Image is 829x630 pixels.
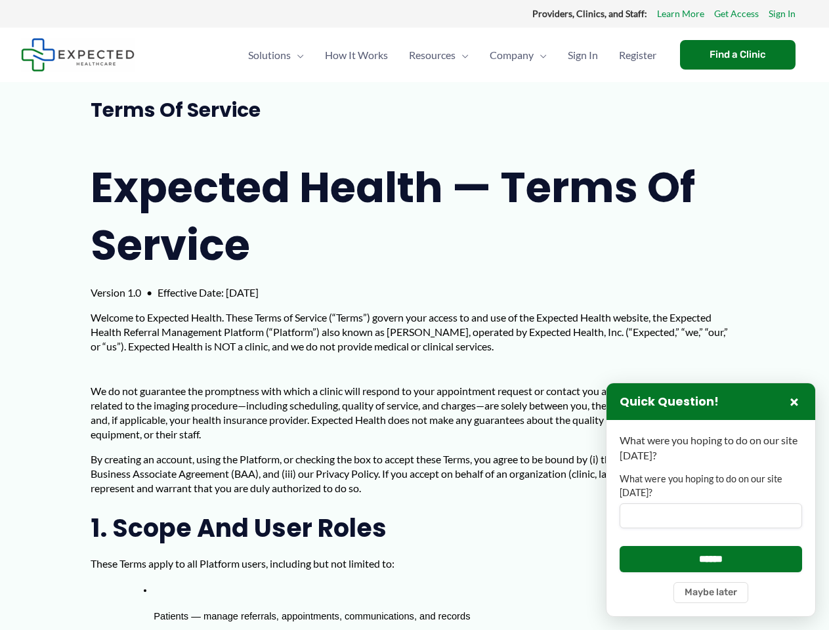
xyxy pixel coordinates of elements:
[325,32,388,78] span: How It Works
[620,433,802,463] p: What were you hoping to do on our site [DATE]?
[314,32,398,78] a: How It Works
[534,32,547,78] span: Menu Toggle
[238,32,314,78] a: SolutionsMenu Toggle
[238,32,667,78] nav: Primary Site Navigation
[786,394,802,409] button: Close
[21,38,135,72] img: Expected Healthcare Logo - side, dark font, small
[154,610,738,623] p: Patients — manage referrals, appointments, communications, and records
[479,32,557,78] a: CompanyMenu Toggle
[568,32,598,78] span: Sign In
[620,394,719,409] h3: Quick Question!
[657,5,704,22] a: Learn More
[248,32,291,78] span: Solutions
[91,511,738,545] h2: 1. Scope and User Roles
[91,159,738,275] h1: Expected Health — Terms of Service
[532,8,647,19] strong: Providers, Clinics, and Staff:
[91,285,738,300] p: Version 1.0 • Effective Date: [DATE]
[769,5,796,22] a: Sign In
[456,32,469,78] span: Menu Toggle
[673,582,748,603] button: Maybe later
[91,310,738,354] p: Welcome to Expected Health. These Terms of Service (“Terms”) govern your access to and use of the...
[619,32,656,78] span: Register
[409,32,456,78] span: Resources
[91,452,738,495] p: By creating an account, using the Platform, or checking the box to accept these Terms, you agree ...
[714,5,759,22] a: Get Access
[680,40,796,70] a: Find a Clinic
[91,384,738,442] p: We do not guarantee the promptness with which a clinic will respond to your appointment request o...
[398,32,479,78] a: ResourcesMenu Toggle
[620,472,802,499] label: What were you hoping to do on our site [DATE]?
[608,32,667,78] a: Register
[291,32,304,78] span: Menu Toggle
[557,32,608,78] a: Sign In
[91,98,738,122] h1: Terms of Service
[91,556,738,571] p: These Terms apply to all Platform users, including but not limited to:
[490,32,534,78] span: Company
